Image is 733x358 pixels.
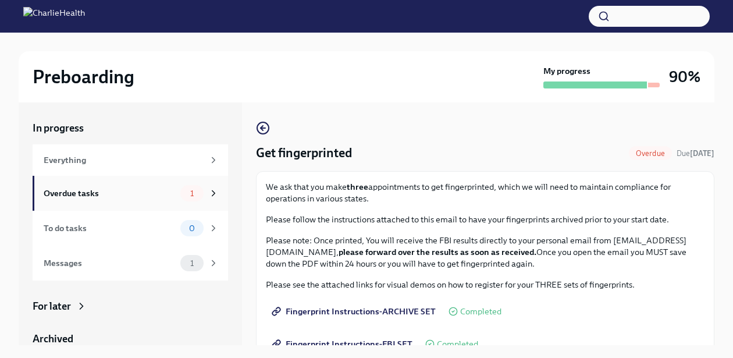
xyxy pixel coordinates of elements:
[183,189,201,198] span: 1
[266,235,704,270] p: Please note: Once printed, You will receive the FBI results directly to your personal email from ...
[460,307,501,316] span: Completed
[339,247,536,257] strong: please forward over the results as soon as received.
[183,259,201,268] span: 1
[33,246,228,281] a: Messages1
[669,66,700,87] h3: 90%
[274,306,436,317] span: Fingerprint Instructions-ARCHIVE SET
[256,144,352,162] h4: Get fingerprinted
[629,149,672,158] span: Overdue
[690,149,714,158] strong: [DATE]
[182,224,202,233] span: 0
[33,211,228,246] a: To do tasks0
[266,214,704,225] p: Please follow the instructions attached to this email to have your fingerprints archived prior to...
[44,222,176,235] div: To do tasks
[266,279,704,290] p: Please see the attached links for visual demos on how to register for your THREE sets of fingerpr...
[44,257,176,270] div: Messages
[266,300,444,323] a: Fingerprint Instructions-ARCHIVE SET
[33,176,228,211] a: Overdue tasks1
[23,7,85,26] img: CharlieHealth
[677,149,714,158] span: Due
[266,181,704,204] p: We ask that you make appointments to get fingerprinted, which we will need to maintain compliance...
[44,154,204,166] div: Everything
[33,299,71,313] div: For later
[33,121,228,135] a: In progress
[347,182,368,192] strong: three
[266,332,421,356] a: Fingerprint Instructions-FBI SET
[44,187,176,200] div: Overdue tasks
[33,299,228,313] a: For later
[33,144,228,176] a: Everything
[543,65,590,77] strong: My progress
[274,338,412,350] span: Fingerprint Instructions-FBI SET
[33,65,134,88] h2: Preboarding
[677,148,714,159] span: August 22nd, 2025 09:00
[33,332,228,346] a: Archived
[437,340,478,349] span: Completed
